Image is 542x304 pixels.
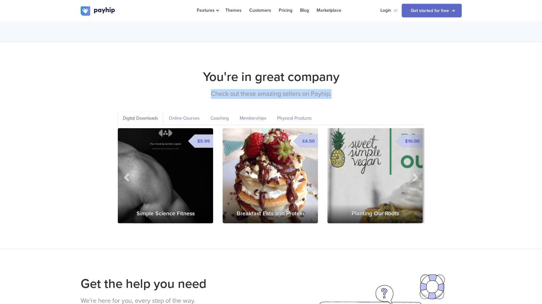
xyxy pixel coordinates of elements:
a: Digital Downloads [118,112,163,125]
a: Simple Science Fitness Simple Science Fitness $5.99 [118,128,213,223]
a: Planting Our Roots Planting Our Roots $10.00 [327,128,423,223]
a: Memberships [235,112,271,125]
h3: Planting Our Roots [327,204,423,223]
img: logo.svg [81,6,116,16]
span: Features [197,8,218,13]
span: $10.00 [402,135,423,148]
img: Simple Science Fitness [118,128,213,223]
a: Breakfast Eats and Protein Breakfast Eats and Protein £4.50 [223,128,318,223]
a: Get started for free [402,4,462,17]
h2: Get the help you need [81,274,266,293]
p: Check out these amazing sellers on Payhip. [81,89,462,99]
h3: Breakfast Eats and Protein [223,204,318,223]
span: £4.50 [300,135,318,148]
a: Online Courses [164,112,205,125]
a: Physical Products [272,112,317,125]
a: Coaching [205,112,234,125]
h2: You're in great company [81,68,462,86]
h3: Simple Science Fitness [118,204,213,223]
span: $5.99 [195,135,213,148]
img: Planting Our Roots [327,128,423,223]
img: Breakfast Eats and Protein [223,128,318,223]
